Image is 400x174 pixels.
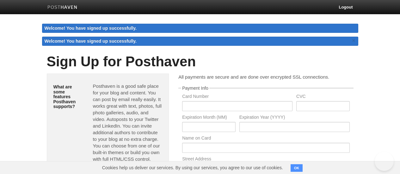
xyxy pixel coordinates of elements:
[96,161,289,174] span: Cookies help us deliver our services. By using our services, you agree to our use of cookies.
[178,74,353,80] p: All payments are secure and are done over encrypted SSL connections.
[47,5,77,10] img: Posthaven-bar
[181,86,209,90] legend: Payment Info
[47,54,354,69] h1: Sign Up for Posthaven
[42,24,358,33] div: Welcome! You have signed up successfully.
[182,157,349,163] label: Street Address
[296,94,349,100] label: CVC
[93,83,162,162] p: Posthaven is a good safe place for your blog and content. You can post by email really easily. It...
[182,136,349,142] label: Name on Card
[291,164,303,172] button: OK
[351,37,357,45] a: ×
[239,115,350,121] label: Expiration Year (YYYY)
[182,94,292,100] label: Card Number
[53,85,83,109] h5: What are some features Posthaven supports?
[182,115,235,121] label: Expiration Month (MM)
[45,39,137,44] span: Welcome! You have signed up successfully.
[375,152,394,171] iframe: Help Scout Beacon - Open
